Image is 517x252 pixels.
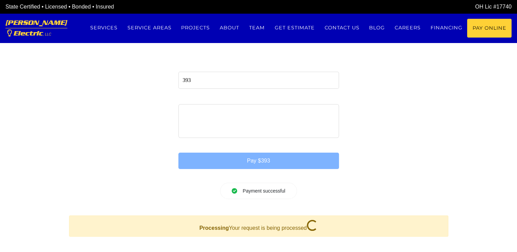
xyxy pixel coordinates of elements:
[122,19,176,37] a: Service Areas
[467,19,512,38] a: Pay Online
[69,215,448,237] div: Your request is being processed
[319,19,364,37] a: Contact us
[364,19,390,37] a: Blog
[85,19,122,37] a: Services
[244,19,270,37] a: Team
[215,19,244,37] a: About
[270,19,319,37] a: Get estimate
[178,72,339,89] input: Amount
[5,3,259,11] div: State Certified • Licensed • Bonded • Insured
[5,14,67,43] a: [PERSON_NAME] Electric, LLC
[390,19,426,37] a: Careers
[259,3,512,11] div: OH Lic #17740
[176,19,215,37] a: Projects
[43,32,51,36] span: , LLC
[199,225,229,231] strong: Processing
[179,104,339,138] iframe: Secure Credit Card Form
[178,153,339,169] button: Pay $393
[425,19,467,37] a: Financing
